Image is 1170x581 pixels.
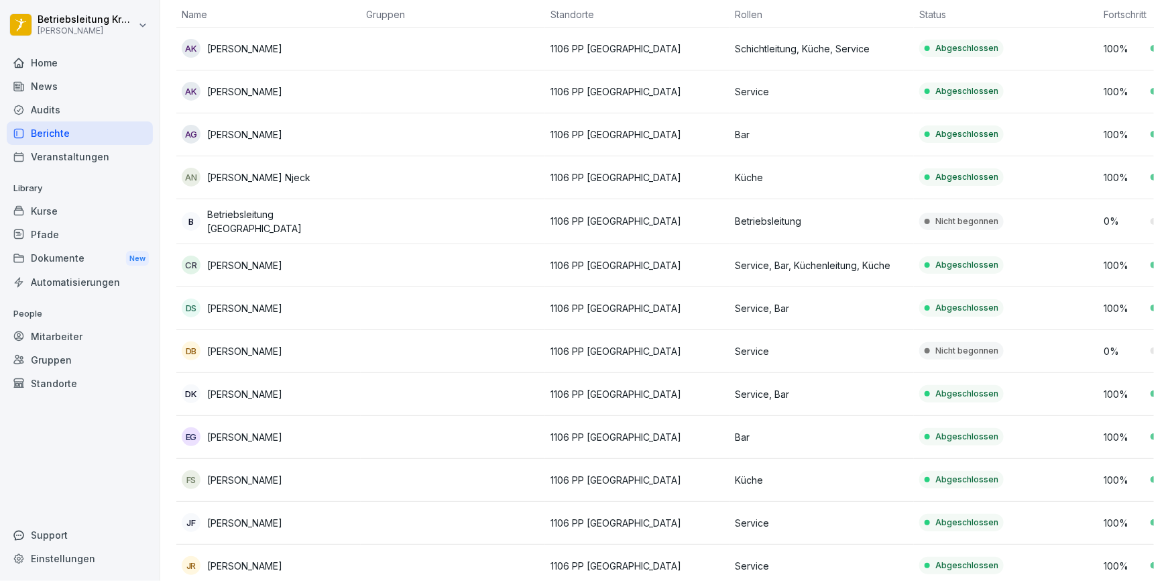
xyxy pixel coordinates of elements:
[182,256,200,274] div: CR
[935,259,998,271] p: Abgeschlossen
[361,2,545,28] th: Gruppen
[550,214,724,228] p: 1106 PP [GEOGRAPHIC_DATA]
[207,207,355,235] p: Betriebsleitung [GEOGRAPHIC_DATA]
[38,26,135,36] p: [PERSON_NAME]
[7,178,153,199] p: Library
[735,170,909,184] p: Küche
[735,258,909,272] p: Service, Bar, Küchenleitung, Küche
[207,387,282,401] p: [PERSON_NAME]
[1104,559,1144,573] p: 100 %
[550,387,724,401] p: 1106 PP [GEOGRAPHIC_DATA]
[550,430,724,444] p: 1106 PP [GEOGRAPHIC_DATA]
[935,128,998,140] p: Abgeschlossen
[182,168,200,187] div: AN
[207,42,282,56] p: [PERSON_NAME]
[182,299,200,317] div: DS
[182,82,200,101] div: AK
[735,301,909,315] p: Service, Bar
[7,98,153,121] a: Audits
[1104,127,1144,142] p: 100 %
[935,171,998,183] p: Abgeschlossen
[207,473,282,487] p: [PERSON_NAME]
[550,301,724,315] p: 1106 PP [GEOGRAPHIC_DATA]
[1104,42,1144,56] p: 100 %
[38,14,135,25] p: Betriebsleitung Krefeld
[1104,85,1144,99] p: 100 %
[550,473,724,487] p: 1106 PP [GEOGRAPHIC_DATA]
[1104,344,1144,358] p: 0 %
[182,384,200,403] div: DK
[935,85,998,97] p: Abgeschlossen
[182,470,200,489] div: FS
[7,348,153,372] a: Gruppen
[1104,258,1144,272] p: 100 %
[207,258,282,272] p: [PERSON_NAME]
[7,372,153,395] a: Standorte
[7,246,153,271] a: DokumenteNew
[7,74,153,98] a: News
[735,387,909,401] p: Service, Bar
[7,121,153,145] a: Berichte
[207,170,310,184] p: [PERSON_NAME] Njeck
[1104,387,1144,401] p: 100 %
[935,302,998,314] p: Abgeschlossen
[182,513,200,532] div: JF
[550,85,724,99] p: 1106 PP [GEOGRAPHIC_DATA]
[182,39,200,58] div: AK
[550,258,724,272] p: 1106 PP [GEOGRAPHIC_DATA]
[207,430,282,444] p: [PERSON_NAME]
[182,556,200,575] div: JR
[735,344,909,358] p: Service
[126,251,149,266] div: New
[735,214,909,228] p: Betriebsleitung
[735,473,909,487] p: Küche
[7,223,153,246] a: Pfade
[935,388,998,400] p: Abgeschlossen
[935,215,998,227] p: Nicht begonnen
[7,199,153,223] a: Kurse
[935,560,998,572] p: Abgeschlossen
[7,51,153,74] a: Home
[7,246,153,271] div: Dokumente
[914,2,1098,28] th: Status
[550,127,724,142] p: 1106 PP [GEOGRAPHIC_DATA]
[7,270,153,294] a: Automatisierungen
[550,170,724,184] p: 1106 PP [GEOGRAPHIC_DATA]
[1104,214,1144,228] p: 0 %
[735,85,909,99] p: Service
[7,303,153,325] p: People
[735,516,909,530] p: Service
[545,2,729,28] th: Standorte
[935,517,998,529] p: Abgeschlossen
[735,42,909,56] p: Schichtleitung, Küche, Service
[182,341,200,360] div: DB
[207,516,282,530] p: [PERSON_NAME]
[550,516,724,530] p: 1106 PP [GEOGRAPHIC_DATA]
[935,474,998,486] p: Abgeschlossen
[182,427,200,446] div: EG
[550,42,724,56] p: 1106 PP [GEOGRAPHIC_DATA]
[1104,430,1144,444] p: 100 %
[207,301,282,315] p: [PERSON_NAME]
[207,559,282,573] p: [PERSON_NAME]
[1104,301,1144,315] p: 100 %
[7,523,153,547] div: Support
[182,125,200,144] div: AG
[7,325,153,348] a: Mitarbeiter
[735,430,909,444] p: Bar
[7,547,153,570] a: Einstellungen
[550,559,724,573] p: 1106 PP [GEOGRAPHIC_DATA]
[7,145,153,168] a: Veranstaltungen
